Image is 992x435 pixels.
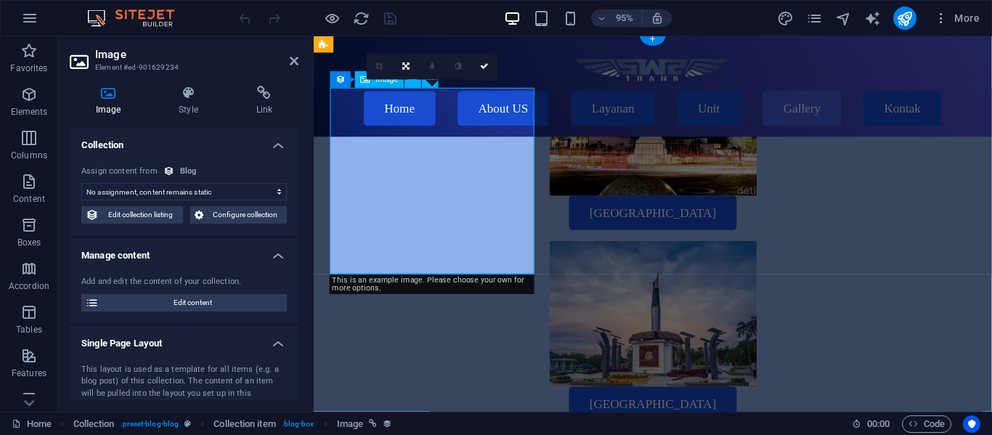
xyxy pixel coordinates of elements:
p: Tables [16,324,42,336]
span: Edit collection listing [103,206,179,224]
h3: Element #ed-901629234 [95,61,269,74]
div: Blog [180,166,197,178]
i: This element is bound to a collection [383,419,392,428]
a: Greyscale [445,54,471,80]
p: Features [12,367,46,379]
a: Blur [419,54,445,80]
button: design [777,9,794,27]
i: On resize automatically adjust zoom level to fit chosen device. [651,12,664,25]
button: Click here to leave preview mode and continue editing [323,9,341,27]
span: More [934,11,980,25]
div: This layout is used as a template for all items (e.g. a blog post) of this collection. The conten... [81,364,287,412]
img: Editor Logo [84,9,192,27]
a: Confirm ( Ctrl ⏎ ) [472,54,498,80]
span: Configure collection [208,206,283,224]
i: Reload page [353,10,370,27]
span: Click to select. Double-click to edit [214,415,275,433]
h6: Session time [852,415,890,433]
h4: Collection [70,128,298,154]
i: Navigator [835,10,852,27]
span: . blog-box [282,415,314,433]
h2: Image [95,48,298,61]
i: This element is linked [369,420,377,428]
div: Assign content from [81,166,158,178]
button: text_generator [864,9,882,27]
button: Edit collection listing [81,206,183,224]
h4: Style [153,86,229,116]
h4: Manage content [70,238,298,264]
button: pages [806,9,824,27]
span: Click to select. Double-click to edit [73,415,115,433]
p: Boxes [17,237,41,248]
span: : [877,418,879,429]
button: 95% [591,9,643,27]
a: Change orientation [393,54,419,80]
button: More [928,7,985,30]
p: Content [13,193,45,205]
div: Add and edit the content of your collection. [81,276,287,288]
nav: breadcrumb [73,415,393,433]
h6: 95% [613,9,636,27]
span: Code [908,415,945,433]
span: Edit content [103,294,282,312]
a: Click to cancel selection. Double-click to open Pages [12,415,52,433]
i: Pages (Ctrl+Alt+S) [806,10,823,27]
div: + [639,34,666,46]
span: Click to select. Double-click to edit [337,415,363,433]
button: Edit content [81,294,287,312]
span: 00 00 [867,415,890,433]
h4: Image [70,86,153,116]
button: publish [893,7,916,30]
button: reload [352,9,370,27]
h4: Link [230,86,298,116]
button: Code [902,415,951,433]
p: Columns [11,150,47,161]
i: Design (Ctrl+Alt+Y) [777,10,794,27]
p: Accordion [9,280,49,292]
i: This element is a customizable preset [184,420,191,428]
p: Elements [11,106,48,118]
button: Usercentrics [963,415,980,433]
button: navigator [835,9,853,27]
p: Favorites [10,62,47,74]
a: Crop mode [367,54,393,80]
h4: Single Page Layout [70,326,298,352]
span: . preset-blog-blog [121,415,179,433]
button: Configure collection [190,206,288,224]
i: Publish [896,10,913,27]
i: AI Writer [864,10,881,27]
